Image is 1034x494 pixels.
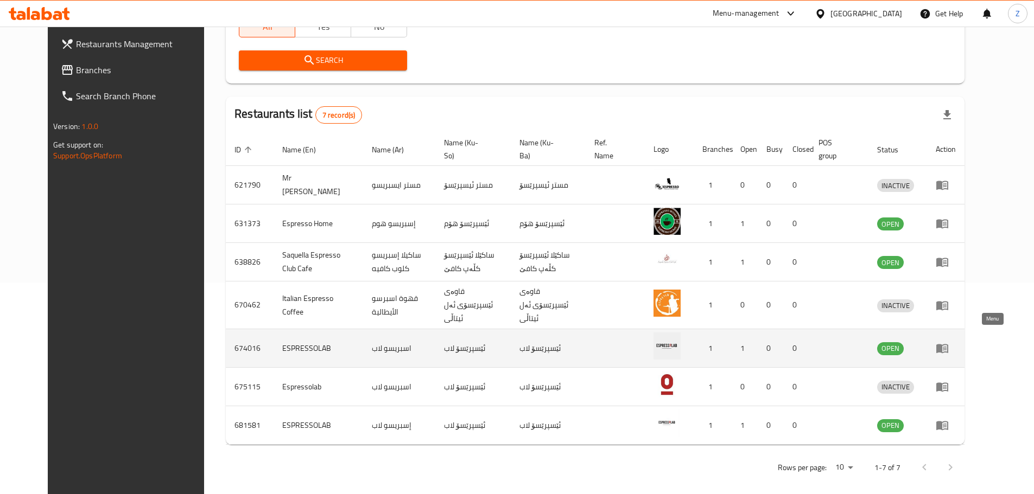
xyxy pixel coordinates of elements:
[594,136,632,162] span: Ref. Name
[732,166,758,204] td: 0
[784,368,810,406] td: 0
[52,83,220,109] a: Search Branch Phone
[732,243,758,281] td: 1
[226,368,274,406] td: 675115
[732,406,758,445] td: 1
[226,281,274,329] td: 670462
[936,255,956,268] div: Menu
[226,406,274,445] td: 681581
[53,138,103,152] span: Get support on:
[877,299,914,312] span: INACTIVE
[226,204,274,243] td: 631373
[694,133,732,166] th: Branches
[363,243,435,281] td: ساكيلا إسبريسو كلوب كافيه
[694,281,732,329] td: 1
[877,419,904,432] div: OPEN
[654,290,681,317] img: Italian Espresso Coffee
[244,19,291,35] span: All
[758,281,784,329] td: 0
[300,19,347,35] span: Yes
[758,368,784,406] td: 0
[274,368,363,406] td: Espressolab
[363,368,435,406] td: اسبريسو لاب
[372,143,418,156] span: Name (Ar)
[239,50,407,70] button: Search
[234,106,362,124] h2: Restaurants list
[363,204,435,243] td: إسبريسو هوم
[519,136,573,162] span: Name (Ku-Ba)
[654,409,681,437] img: ESPRESSOLAB
[784,281,810,329] td: 0
[52,31,220,57] a: Restaurants Management
[877,179,914,192] span: INACTIVE
[784,133,810,166] th: Closed
[936,380,956,393] div: Menu
[315,106,363,124] div: Total records count
[435,204,510,243] td: ئێسپرێسۆ هۆم
[53,149,122,163] a: Support.OpsPlatform
[511,281,586,329] td: قاوەی ئێسپرێسۆی ئەل ئیتاڵی
[778,461,827,474] p: Rows per page:
[877,143,912,156] span: Status
[52,57,220,83] a: Branches
[877,179,914,192] div: INACTIVE
[76,37,212,50] span: Restaurants Management
[758,166,784,204] td: 0
[877,299,914,312] div: INACTIVE
[877,381,914,393] span: INACTIVE
[76,89,212,102] span: Search Branch Phone
[435,243,510,281] td: ساکێلا ئێسپرێسۆ کڵەپ کافێ
[76,63,212,76] span: Branches
[248,54,398,67] span: Search
[316,110,362,120] span: 7 record(s)
[831,459,857,476] div: Rows per page:
[936,217,956,230] div: Menu
[877,256,904,269] span: OPEN
[435,281,510,329] td: قاوەی ئێسپرێسۆی ئەل ئیتاڵی
[694,368,732,406] td: 1
[226,166,274,204] td: 621790
[511,406,586,445] td: ئێسپرێسۆ لاب
[435,368,510,406] td: ئێسپرێسۆ لاب
[819,136,855,162] span: POS group
[694,329,732,368] td: 1
[645,133,694,166] th: Logo
[758,204,784,243] td: 0
[226,243,274,281] td: 638826
[877,381,914,394] div: INACTIVE
[444,136,497,162] span: Name (Ku-So)
[758,133,784,166] th: Busy
[511,166,586,204] td: مستر ئیسپرێسۆ
[784,406,810,445] td: 0
[732,368,758,406] td: 0
[877,218,904,230] span: OPEN
[511,329,586,368] td: ئێسپرێسۆ لاب
[784,243,810,281] td: 0
[784,329,810,368] td: 0
[274,166,363,204] td: Mr [PERSON_NAME]
[274,243,363,281] td: Saquella Espresso Club Cafe
[363,406,435,445] td: إسبريسو لاب
[758,329,784,368] td: 0
[758,243,784,281] td: 0
[654,169,681,196] img: Mr Espresso
[282,143,330,156] span: Name (En)
[877,419,904,432] span: OPEN
[784,204,810,243] td: 0
[226,133,965,445] table: enhanced table
[511,204,586,243] td: ئێسپرێسۆ هۆم
[654,208,681,235] img: Espresso Home
[511,243,586,281] td: ساکێلا ئێسپرێسۆ کڵەپ کافێ
[274,281,363,329] td: Italian Espresso Coffee
[81,119,98,133] span: 1.0.0
[877,342,904,355] div: OPEN
[274,204,363,243] td: Espresso Home
[758,406,784,445] td: 0
[936,299,956,312] div: Menu
[363,281,435,329] td: قهوة اسبرسو الأيطالية
[511,368,586,406] td: ئێسپرێسۆ لاب
[1016,8,1020,20] span: Z
[234,143,255,156] span: ID
[713,7,779,20] div: Menu-management
[874,461,900,474] p: 1-7 of 7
